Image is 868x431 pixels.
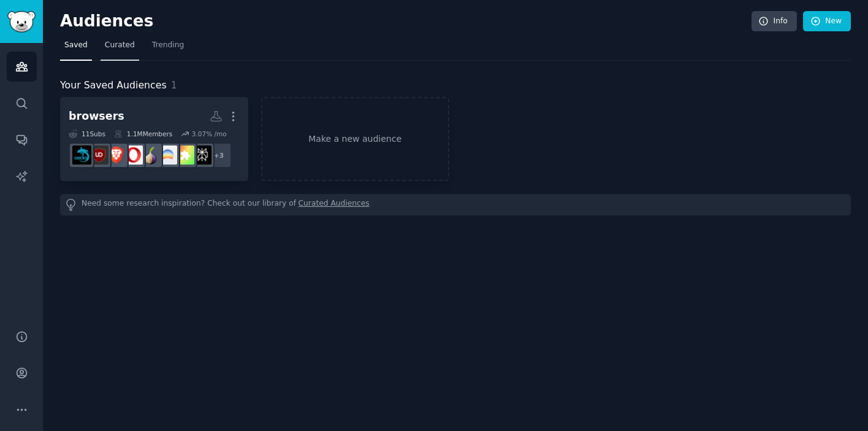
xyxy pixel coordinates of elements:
a: browsers11Subs1.1MMembers3.07% /mo+3perplexity_aichrome_extensionsdiabrowserTORoperabrowserbrave_... [60,97,248,181]
div: 1.1M Members [114,130,172,138]
a: Curated [101,36,139,61]
a: New [803,11,851,32]
a: Curated Audiences [299,198,370,211]
div: browsers [69,109,124,124]
img: GeckoBrowsers [72,146,91,165]
div: Need some research inspiration? Check out our library of [60,194,851,215]
img: uBlockOrigin [89,146,108,165]
h2: Audiences [60,12,752,31]
img: brave_browser [107,146,126,165]
a: Saved [60,36,92,61]
div: 11 Sub s [69,130,105,138]
img: perplexity_ai [192,146,211,165]
span: Trending [152,40,184,51]
a: Make a new audience [261,97,449,181]
img: diabrowser [158,146,177,165]
span: Your Saved Audiences [60,78,167,93]
div: + 3 [206,142,232,168]
a: Trending [148,36,188,61]
span: 1 [171,79,177,91]
img: operabrowser [124,146,143,165]
span: Saved [64,40,88,51]
img: chrome_extensions [175,146,194,165]
a: Info [752,11,797,32]
img: TOR [141,146,160,165]
span: Curated [105,40,135,51]
img: GummySearch logo [7,11,36,33]
div: 3.07 % /mo [192,130,227,138]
